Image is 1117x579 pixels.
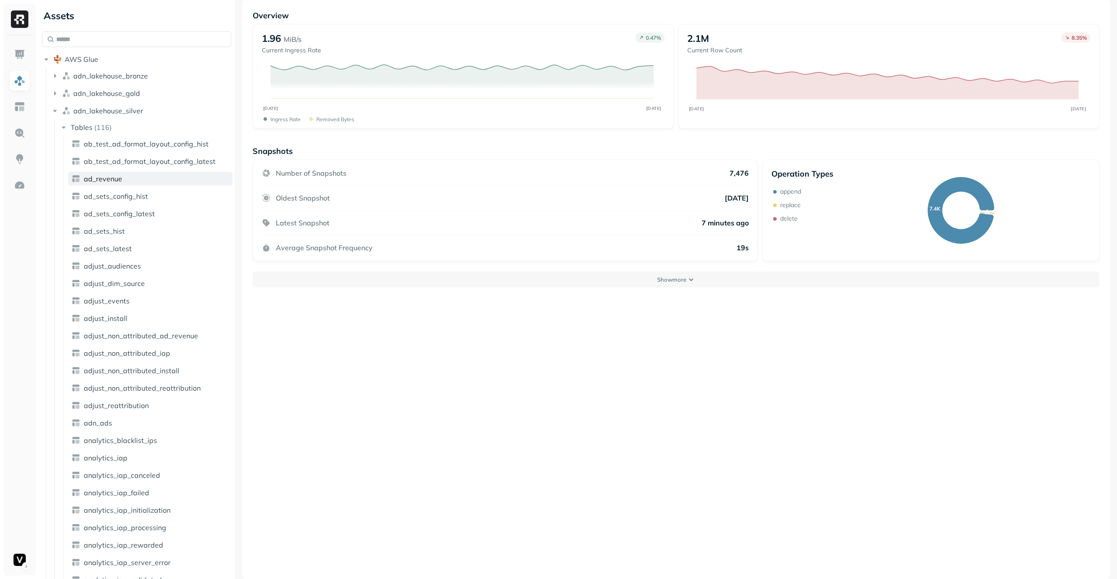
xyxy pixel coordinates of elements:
a: ad_sets_config_latest [68,207,233,221]
span: Tables [71,123,93,132]
img: Insights [14,153,25,165]
p: 7,476 [730,169,749,177]
a: analytics_iap_canceled [68,468,233,482]
img: table [72,192,80,201]
img: table [72,506,80,514]
img: table [72,419,80,427]
span: adjust_non_attributed_iap [84,349,170,358]
p: MiB/s [284,34,302,44]
a: ad_sets_hist [68,224,233,238]
span: analytics_iap_processing [84,523,166,532]
span: analytics_iap_server_error [84,558,171,567]
img: Asset Explorer [14,101,25,112]
p: append [780,187,801,196]
img: table [72,209,80,218]
p: Overview [253,10,1100,20]
span: ab_test_ad_format_layout_config_hist [84,140,209,148]
span: ad_revenue [84,174,122,183]
p: Average Snapshot Frequency [276,243,373,252]
span: ab_test_ad_format_layout_config_latest [84,157,216,166]
span: adjust_reattribution [84,401,149,410]
a: analytics_iap_initialization [68,503,233,517]
a: adjust_audiences [68,259,233,273]
p: 2.1M [687,32,709,44]
img: table [72,471,80,480]
span: analytics_iap_canceled [84,471,160,480]
tspan: [DATE] [263,106,278,111]
img: Assets [14,75,25,86]
div: Assets [42,9,231,23]
img: table [72,523,80,532]
span: AWS Glue [65,55,98,64]
tspan: [DATE] [1071,106,1086,111]
p: Number of Snapshots [276,169,346,177]
p: 8.35 % [1072,34,1087,41]
a: adjust_non_attributed_ad_revenue [68,329,233,343]
img: namespace [62,89,71,98]
text: 7.4K [930,205,941,212]
button: Showmore [253,272,1100,287]
p: replace [780,201,801,209]
p: delete [780,215,798,223]
p: ( 116 ) [94,123,112,132]
p: Current Ingress Rate [262,46,321,54]
p: Snapshots [253,146,293,156]
img: table [72,349,80,358]
img: Ryft [11,10,28,28]
span: adn_ads [84,419,112,427]
a: adjust_non_attributed_reattribution [68,381,233,395]
a: analytics_iap_failed [68,486,233,500]
img: table [72,174,80,183]
a: adjust_non_attributed_install [68,364,233,378]
img: table [72,262,80,270]
img: table [72,331,80,340]
button: adn_lakehouse_gold [51,86,232,100]
img: table [72,436,80,445]
img: table [72,314,80,323]
span: ad_sets_hist [84,227,125,235]
span: adn_lakehouse_bronze [73,72,148,80]
img: table [72,244,80,253]
img: table [72,140,80,148]
p: 19s [737,243,749,252]
span: analytics_iap_rewarded [84,541,163,549]
img: Query Explorer [14,127,25,139]
p: [DATE] [725,194,749,202]
span: analytics_iap_initialization [84,506,171,514]
span: adjust_non_attributed_ad_revenue [84,331,198,340]
p: 1.96 [262,32,281,44]
img: root [53,55,62,64]
span: adjust_dim_source [84,279,145,288]
a: adjust_install [68,311,233,325]
a: ad_sets_latest [68,242,233,255]
a: adjust_non_attributed_iap [68,346,233,360]
img: table [72,488,80,497]
img: Optimization [14,180,25,191]
a: adn_ads [68,416,233,430]
text: 44 [984,209,990,216]
a: ab_test_ad_format_layout_config_hist [68,137,233,151]
span: adn_lakehouse_silver [73,106,143,115]
span: adjust_non_attributed_reattribution [84,384,201,392]
img: table [72,279,80,288]
a: adjust_reattribution [68,398,233,412]
span: adjust_non_attributed_install [84,366,179,375]
span: analytics_iap [84,453,127,462]
a: adjust_events [68,294,233,308]
a: analytics_iap_server_error [68,555,233,569]
img: table [72,453,80,462]
button: Tables(116) [59,120,232,134]
a: analytics_iap_processing [68,521,233,535]
img: table [72,157,80,166]
img: table [72,541,80,549]
span: ad_sets_config_hist [84,192,148,201]
img: table [72,227,80,235]
a: ad_sets_config_hist [68,189,233,203]
button: AWS Glue [42,52,231,66]
span: ad_sets_config_latest [84,209,155,218]
text: 1 [986,208,989,215]
a: analytics_iap [68,451,233,465]
p: 7 minutes ago [702,218,749,227]
p: Current Row Count [687,46,742,54]
img: table [72,384,80,392]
